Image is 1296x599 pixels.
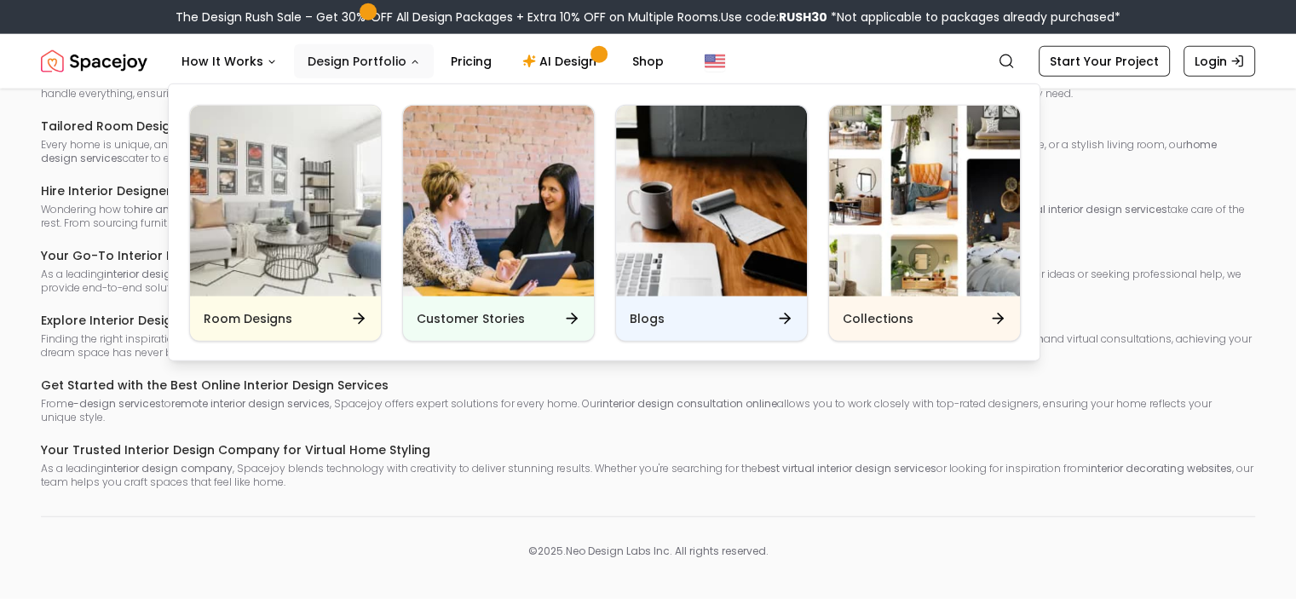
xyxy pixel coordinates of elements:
img: Room Designs [190,106,381,297]
a: Login [1184,46,1255,77]
div: The Design Rush Sale – Get 30% OFF All Design Packages + Extra 10% OFF on Multiple Rooms. [176,9,1120,26]
h6: Customer Stories [417,310,525,327]
p: As a leading , Spacejoy blends technology with creativity to deliver stunning results. Whether yo... [41,462,1255,489]
p: From to , Spacejoy offers expert solutions for every home. Our allows you to work closely with to... [41,397,1255,424]
h6: Room Designs [204,310,292,327]
a: Spacejoy [41,44,147,78]
a: Start Your Project [1039,46,1170,77]
button: How It Works [168,44,291,78]
p: Every home is unique, and so are its design needs. Our helps you craft stunning spaces that refle... [41,138,1255,165]
strong: e-design services [67,396,161,411]
h6: Your Trusted Interior Design Company for Virtual Home Styling [41,441,1255,458]
a: Customer StoriesCustomer Stories [402,105,595,342]
a: Room DesignsRoom Designs [189,105,382,342]
div: Design Portfolio [169,84,1041,362]
span: *Not applicable to packages already purchased* [827,9,1120,26]
a: Pricing [437,44,505,78]
strong: interior design consultation online [600,396,777,411]
h6: Blogs [630,310,665,327]
h6: Collections [843,310,913,327]
a: AI Design [509,44,615,78]
img: Collections [829,106,1020,297]
a: BlogsBlogs [615,105,808,342]
p: Wondering how to ? Spacejoy makes it simple. Our process is built for ease and flexibility. Choos... [41,203,1255,230]
p: © 2025 . Neo Design Labs Inc . All rights reserved. [41,544,1255,558]
strong: virtual interior design services [1013,202,1167,216]
p: Finding the right inspiration is key to great design. Our platform, like top , offers curated spa... [41,332,1255,360]
h6: Hire Interior Designers Online – A Hassle-Free Process [41,182,1255,199]
nav: Global [41,34,1255,89]
span: Use code: [721,9,827,26]
img: Customer Stories [403,106,594,297]
button: Design Portfolio [294,44,434,78]
strong: best virtual interior design services [757,461,936,475]
strong: interior decorating websites [1088,461,1232,475]
img: Blogs [616,106,807,297]
a: CollectionsCollections [828,105,1021,342]
a: Shop [619,44,677,78]
b: RUSH30 [779,9,827,26]
strong: hire an interior designer online [134,202,290,216]
img: United States [705,51,725,72]
h6: Get Started with the Best Online Interior Design Services [41,377,1255,394]
img: Spacejoy Logo [41,44,147,78]
h6: Your Go-To Interior Design Company Online [41,247,1255,264]
strong: home design services [41,137,1217,165]
h6: Explore Interior Design Sites for Ideas & Inspiration [41,312,1255,329]
strong: interior design company [104,267,233,281]
nav: Main [168,44,677,78]
h6: Tailored Room Design Services for Every Space [41,118,1255,135]
strong: interior design company [104,461,233,475]
strong: remote interior design services [171,396,330,411]
p: As a leading , Spacejoy brings together skilled designers and cutting-edge technology to transfor... [41,268,1255,295]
